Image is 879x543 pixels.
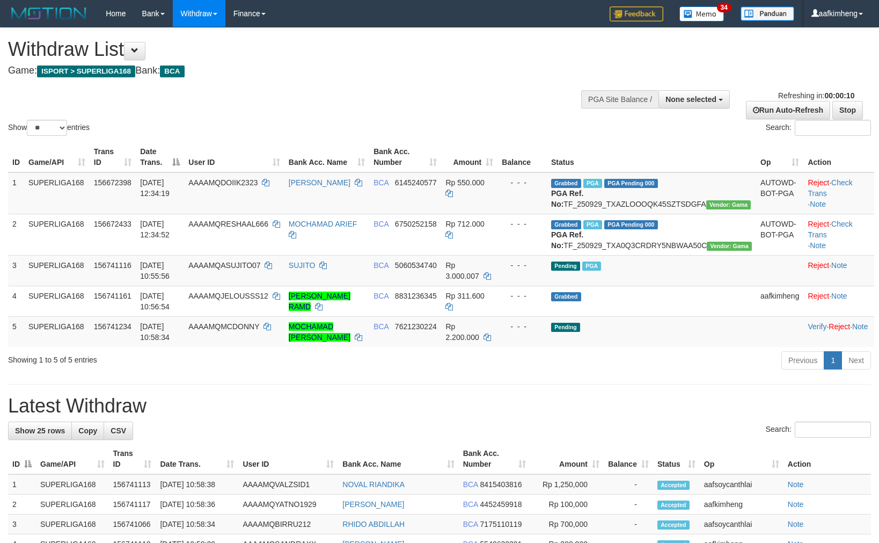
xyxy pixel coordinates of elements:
input: Search: [795,120,871,136]
th: Date Trans.: activate to sort column ascending [156,444,238,474]
span: 156741161 [94,292,131,300]
th: Trans ID: activate to sort column ascending [90,142,136,172]
span: Copy 7621230224 to clipboard [395,322,437,331]
td: SUPERLIGA168 [24,255,90,286]
td: 1 [8,474,36,495]
span: Marked by aafsoycanthlai [583,179,602,188]
td: AUTOWD-BOT-PGA [756,172,803,214]
th: Amount: activate to sort column ascending [441,142,497,172]
span: Show 25 rows [15,426,65,435]
td: 156741113 [109,474,156,495]
span: Copy 7175110119 to clipboard [480,520,522,528]
span: Marked by aafsoycanthlai [583,220,602,229]
span: Refreshing in: [778,91,854,100]
h1: Latest Withdraw [8,395,871,417]
a: [PERSON_NAME] [289,178,350,187]
a: Stop [832,101,863,119]
td: 2 [8,214,24,255]
span: Grabbed [551,179,581,188]
a: Copy [71,422,104,440]
span: BCA [463,480,478,489]
img: MOTION_logo.png [8,5,90,21]
a: [PERSON_NAME] RAMD [289,292,350,311]
a: Note [831,261,847,270]
span: AAAAMQDOIIK2323 [188,178,258,187]
th: Bank Acc. Number: activate to sort column ascending [459,444,530,474]
label: Search: [766,422,871,438]
span: Copy 8831236345 to clipboard [395,292,437,300]
td: 156741117 [109,495,156,515]
th: User ID: activate to sort column ascending [184,142,284,172]
span: AAAAMQMCDONNY [188,322,259,331]
td: Rp 1,250,000 [530,474,604,495]
td: AAAAMQVALZSID1 [238,474,338,495]
td: SUPERLIGA168 [24,214,90,255]
span: None selected [665,95,716,104]
th: Action [783,444,871,474]
span: BCA [373,322,389,331]
span: Grabbed [551,292,581,301]
td: 5 [8,316,24,347]
span: Rp 712.000 [445,220,484,228]
span: Accepted [657,481,690,490]
th: Date Trans.: activate to sort column descending [136,142,184,172]
a: Reject [808,178,829,187]
a: Reject [829,322,850,331]
span: Rp 3.000.007 [445,261,479,280]
span: BCA [463,520,478,528]
td: TF_250929_TXAZLOOOQK45SZTSDGFA [547,172,756,214]
a: Show 25 rows [8,422,72,440]
span: Copy 8415403816 to clipboard [480,480,522,489]
td: - [604,495,653,515]
div: - - - [502,291,543,301]
a: 1 [824,351,842,370]
a: Next [841,351,871,370]
td: AAAAMQYATNO1929 [238,495,338,515]
span: ISPORT > SUPERLIGA168 [37,66,135,77]
span: [DATE] 12:34:52 [140,220,170,239]
td: 156741066 [109,515,156,534]
span: BCA [373,178,389,187]
a: NOVAL RIANDIKA [342,480,405,489]
span: Pending [551,262,580,271]
span: AAAAMQRESHAAL666 [188,220,268,228]
td: · [803,255,874,286]
th: Game/API: activate to sort column ascending [36,444,109,474]
td: [DATE] 10:58:34 [156,515,238,534]
label: Show entries [8,120,90,136]
a: Note [788,500,804,509]
span: 156672433 [94,220,131,228]
td: [DATE] 10:58:38 [156,474,238,495]
span: PGA Pending [604,179,658,188]
div: - - - [502,177,543,188]
a: Previous [781,351,824,370]
th: ID: activate to sort column descending [8,444,36,474]
img: Button%20Memo.svg [679,6,724,21]
span: [DATE] 10:56:54 [140,292,170,311]
span: Rp 2.200.000 [445,322,479,342]
td: aafkimheng [756,286,803,316]
b: PGA Ref. No: [551,230,583,250]
th: User ID: activate to sort column ascending [238,444,338,474]
h1: Withdraw List [8,39,575,60]
th: Balance [497,142,547,172]
th: ID [8,142,24,172]
th: Bank Acc. Number: activate to sort column ascending [369,142,441,172]
span: Pending [551,323,580,332]
span: 34 [717,3,731,12]
td: AUTOWD-BOT-PGA [756,214,803,255]
td: SUPERLIGA168 [24,172,90,214]
th: Amount: activate to sort column ascending [530,444,604,474]
th: Trans ID: activate to sort column ascending [109,444,156,474]
td: SUPERLIGA168 [36,474,109,495]
a: Reject [808,292,829,300]
td: 3 [8,515,36,534]
span: BCA [373,292,389,300]
span: 156672398 [94,178,131,187]
span: Copy 6750252158 to clipboard [395,220,437,228]
div: - - - [502,321,543,332]
div: PGA Site Balance / [581,90,658,108]
span: Accepted [657,520,690,530]
span: Rp 550.000 [445,178,484,187]
a: Run Auto-Refresh [746,101,830,119]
